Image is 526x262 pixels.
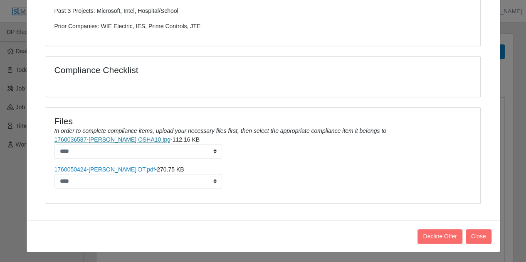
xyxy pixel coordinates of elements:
[54,116,472,126] h4: Files
[54,136,170,143] a: 1760036587-[PERSON_NAME] OSHA10.jpg
[54,165,472,189] li: -
[54,65,328,75] h4: Compliance Checklist
[54,166,155,173] a: 1760050424-[PERSON_NAME] DT.pdf
[466,229,491,244] button: Close
[54,135,472,159] li: -
[54,22,257,31] p: Prior Companies: WIE Electric, IES, Prime Controls, JTE
[54,127,386,134] i: In order to complete compliance items, upload your necessary files first, then select the appropr...
[157,166,184,173] span: 270.75 KB
[417,229,462,244] button: Decline Offer
[173,136,200,143] span: 112.16 KB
